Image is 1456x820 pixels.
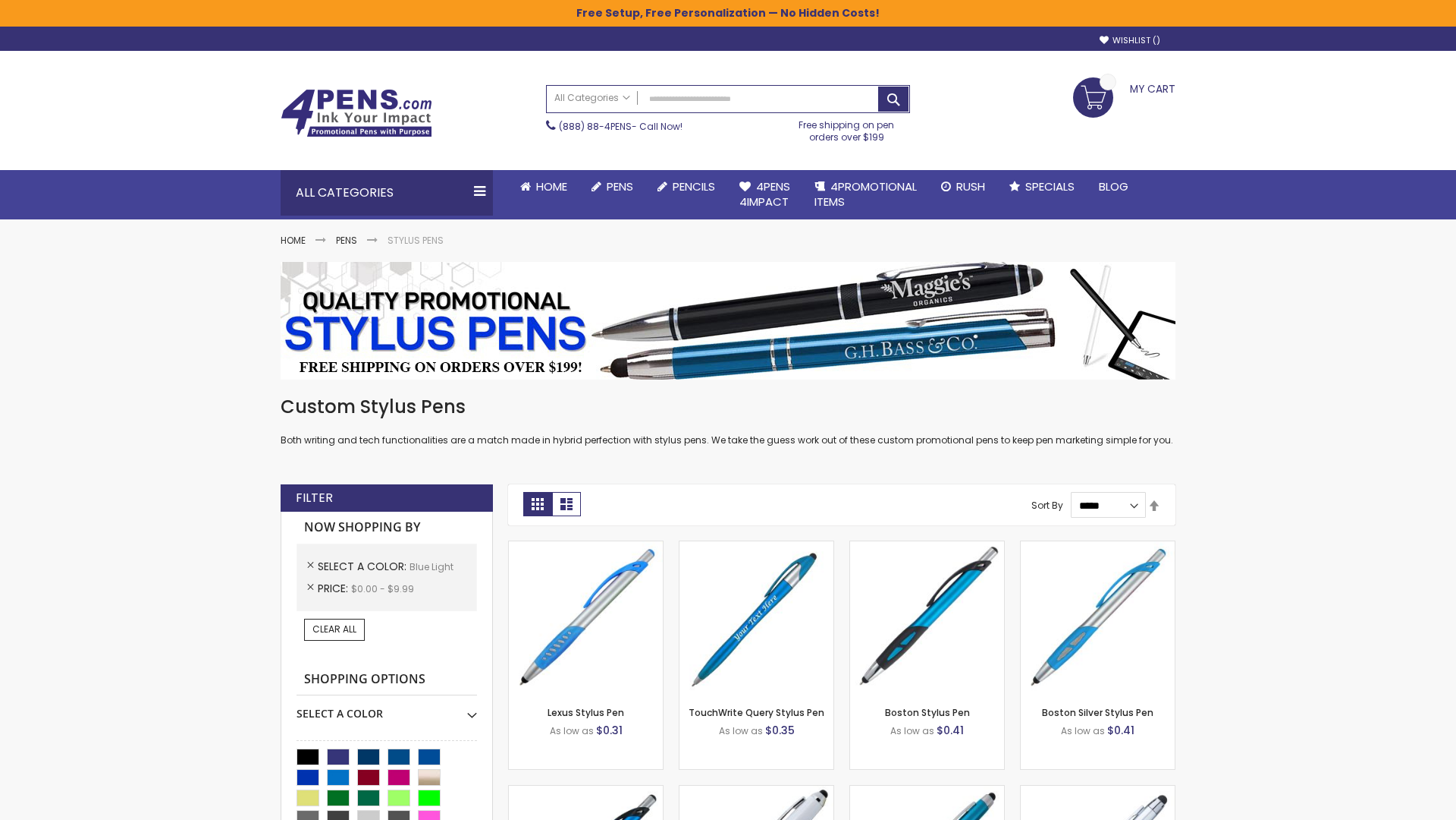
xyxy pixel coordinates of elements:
[850,541,1004,553] a: Boston Stylus Pen-Blue - Light
[297,664,477,696] strong: Shopping Options
[673,178,715,194] span: Pencils
[318,581,351,596] span: Price
[929,170,997,203] a: Rush
[318,559,409,574] span: Select A Color
[607,178,633,194] span: Pens
[1087,170,1141,203] a: Blog
[281,234,306,247] a: Home
[850,785,1004,798] a: Lory Metallic Stylus Pen-Blue - Light
[388,234,444,247] strong: Stylus Pens
[559,120,682,133] span: - Call Now!
[508,170,579,203] a: Home
[509,541,663,553] a: Lexus Stylus Pen-Blue - Light
[1061,724,1105,737] span: As low as
[890,724,934,737] span: As low as
[1099,178,1128,194] span: Blog
[850,541,1004,695] img: Boston Stylus Pen-Blue - Light
[523,492,552,516] strong: Grid
[645,170,727,203] a: Pencils
[1042,706,1153,719] a: Boston Silver Stylus Pen
[802,170,929,219] a: 4PROMOTIONALITEMS
[297,695,477,721] div: Select A Color
[509,785,663,798] a: Lexus Metallic Stylus Pen-Blue - Light
[885,706,970,719] a: Boston Stylus Pen
[1100,35,1160,46] a: Wishlist
[281,395,1175,447] div: Both writing and tech functionalities are a match made in hybrid perfection with stylus pens. We ...
[1107,723,1134,738] span: $0.41
[596,723,623,738] span: $0.31
[739,178,790,210] span: 4Pens 4impact
[336,234,357,247] a: Pens
[814,178,917,210] span: 4PROMOTIONAL ITEMS
[304,619,365,640] a: Clear All
[554,92,630,104] span: All Categories
[1021,785,1175,798] a: Silver Cool Grip Stylus Pen-Blue - Light
[281,89,432,137] img: 4Pens Custom Pens and Promotional Products
[312,623,356,635] span: Clear All
[679,785,833,798] a: Kimberly Logo Stylus Pens-LT-Blue
[1031,499,1063,512] label: Sort By
[956,178,985,194] span: Rush
[559,120,632,133] a: (888) 88-4PENS
[296,490,333,506] strong: Filter
[281,395,1175,419] h1: Custom Stylus Pens
[997,170,1087,203] a: Specials
[536,178,567,194] span: Home
[409,560,453,573] span: Blue Light
[509,541,663,695] img: Lexus Stylus Pen-Blue - Light
[679,541,833,553] a: TouchWrite Query Stylus Pen-Blue Light
[937,723,964,738] span: $0.41
[281,170,493,216] div: All Categories
[1021,541,1175,695] img: Boston Silver Stylus Pen-Blue - Light
[727,170,802,219] a: 4Pens4impact
[579,170,645,203] a: Pens
[765,723,795,738] span: $0.35
[1025,178,1075,194] span: Specials
[689,706,824,719] a: TouchWrite Query Stylus Pen
[550,724,594,737] span: As low as
[351,582,414,595] span: $0.00 - $9.99
[783,113,911,143] div: Free shipping on pen orders over $199
[548,706,624,719] a: Lexus Stylus Pen
[297,512,477,544] strong: Now Shopping by
[679,541,833,695] img: TouchWrite Query Stylus Pen-Blue Light
[547,86,638,111] a: All Categories
[719,724,763,737] span: As low as
[1021,541,1175,553] a: Boston Silver Stylus Pen-Blue - Light
[281,262,1175,380] img: Stylus Pens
